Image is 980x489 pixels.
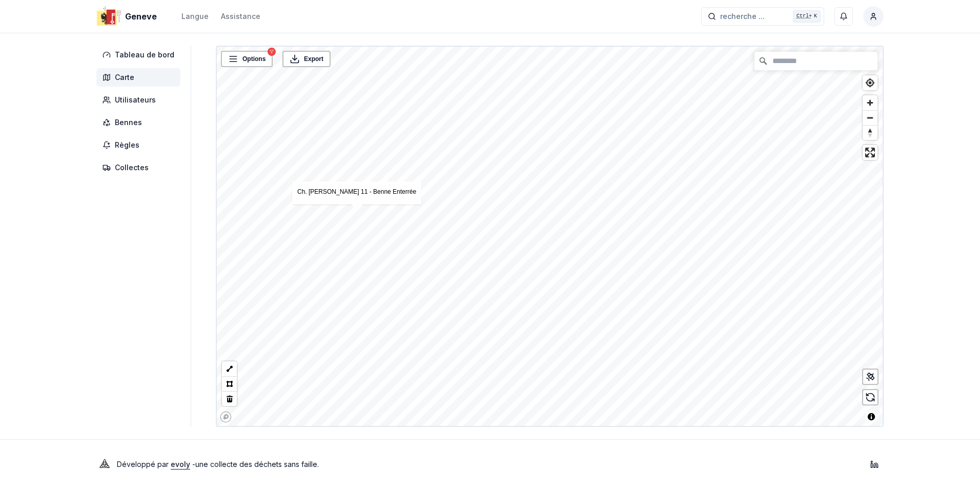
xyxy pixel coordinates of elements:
[865,411,877,423] button: Toggle attribution
[304,54,323,64] span: Export
[863,110,877,125] button: Zoom out
[220,411,232,423] a: Mapbox logo
[863,95,877,110] button: Zoom in
[96,10,161,23] a: Geneve
[297,188,416,195] a: Ch. [PERSON_NAME] 11 - Benne Enterrée
[720,11,765,22] span: recherche ...
[115,117,142,128] span: Bennes
[96,113,185,132] a: Bennes
[96,456,113,473] img: Evoly Logo
[96,4,121,29] img: Geneve Logo
[115,95,156,105] span: Utilisateurs
[117,457,319,472] p: Développé par - une collecte des déchets sans faille .
[863,111,877,125] span: Zoom out
[125,10,157,23] span: Geneve
[863,126,877,140] span: Reset bearing to north
[217,47,889,428] canvas: Map
[242,54,266,64] span: Options
[96,68,185,87] a: Carte
[115,72,134,83] span: Carte
[222,376,237,391] button: Polygon tool (p)
[863,145,877,160] button: Enter fullscreen
[115,50,174,60] span: Tableau de bord
[171,460,190,468] a: evoly
[115,162,149,173] span: Collectes
[754,52,877,70] input: Chercher
[221,10,260,23] a: Assistance
[222,391,237,406] button: Delete
[222,361,237,376] button: LineString tool (l)
[701,7,824,26] button: recherche ...Ctrl+K
[181,11,209,22] div: Langue
[96,91,185,109] a: Utilisateurs
[863,125,877,140] button: Reset bearing to north
[96,46,185,64] a: Tableau de bord
[115,140,139,150] span: Règles
[181,10,209,23] button: Langue
[863,75,877,90] button: Find my location
[96,158,185,177] a: Collectes
[96,136,185,154] a: Règles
